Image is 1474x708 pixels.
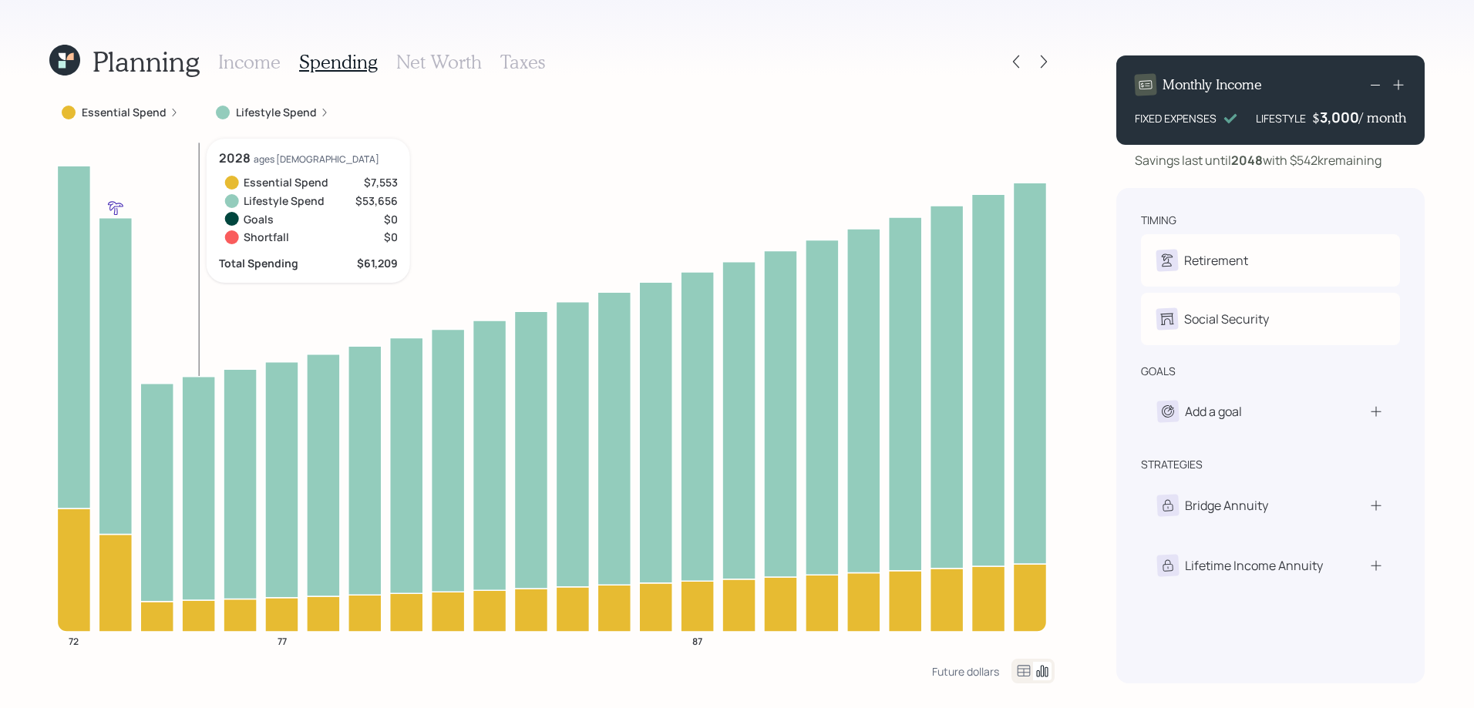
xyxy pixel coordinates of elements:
[692,634,702,647] tspan: 87
[932,664,999,679] div: Future dollars
[236,105,317,120] label: Lifestyle Spend
[1256,110,1306,126] div: LIFESTYLE
[1135,110,1217,126] div: FIXED EXPENSES
[69,634,79,647] tspan: 72
[1141,457,1203,472] div: strategies
[218,51,281,73] h3: Income
[1163,76,1262,93] h4: Monthly Income
[1184,310,1269,328] div: Social Security
[299,51,378,73] h3: Spending
[278,634,287,647] tspan: 77
[1184,251,1248,270] div: Retirement
[396,51,482,73] h3: Net Worth
[1185,402,1242,421] div: Add a goal
[1185,496,1268,515] div: Bridge Annuity
[1312,109,1320,126] h4: $
[1135,151,1381,169] div: Savings last until with $542k remaining
[500,51,545,73] h3: Taxes
[93,45,200,78] h1: Planning
[1141,364,1176,379] div: goals
[1141,213,1176,228] div: timing
[1185,556,1323,575] div: Lifetime Income Annuity
[1359,109,1406,126] h4: / month
[1231,152,1263,169] b: 2048
[82,105,167,120] label: Essential Spend
[1320,108,1359,126] div: 3,000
